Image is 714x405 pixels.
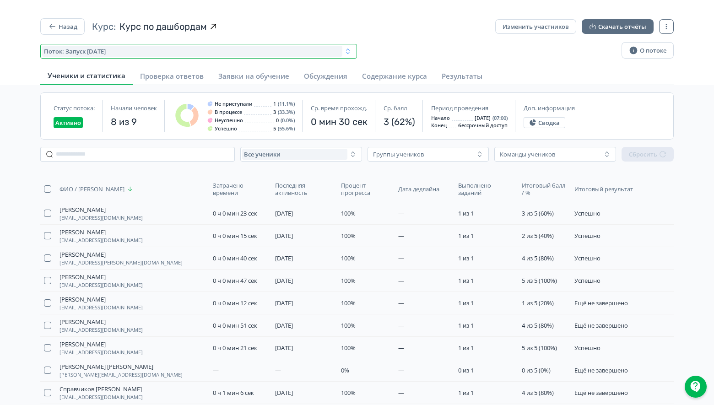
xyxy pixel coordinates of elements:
[458,180,514,198] button: Выполнено заданий
[398,254,404,262] span: —
[59,372,183,378] span: [PERSON_NAME][EMAIL_ADDRESS][DOMAIN_NAME]
[59,340,106,348] span: [PERSON_NAME]
[398,366,404,374] span: —
[311,115,368,128] span: 0 мин 30 сек
[59,273,106,281] span: [PERSON_NAME]
[213,232,257,240] span: 0 ч 0 мин 15 сек
[213,321,257,329] span: 0 ч 0 мин 51 сек
[278,126,295,131] span: (55.6%)
[538,119,560,126] span: Сводка
[59,385,142,393] span: Справчиков [PERSON_NAME]
[59,296,143,310] button: [PERSON_NAME][EMAIL_ADDRESS][DOMAIN_NAME]
[275,344,293,352] span: [DATE]
[275,366,281,374] span: —
[140,71,204,81] span: Проверка ответов
[522,276,557,285] span: 5 из 5 (100%)
[213,182,266,196] span: Затрачено времени
[213,389,254,397] span: 0 ч 1 мин 6 сек
[458,254,474,262] span: 1 из 1
[59,296,106,303] span: [PERSON_NAME]
[475,115,491,121] span: [DATE]
[275,389,293,397] span: [DATE]
[574,321,628,329] span: Ещё не завершено
[431,115,450,121] span: Начало
[398,299,404,307] span: —
[500,151,555,158] div: Команды учеников
[574,344,600,352] span: Успешно
[431,104,488,112] span: Период проведения
[362,71,427,81] span: Содержание курса
[59,305,143,310] span: [EMAIL_ADDRESS][DOMAIN_NAME]
[574,299,628,307] span: Ещё не завершено
[492,115,508,121] span: (07:00)
[275,299,293,307] span: [DATE]
[574,232,600,240] span: Успешно
[59,228,106,236] span: [PERSON_NAME]
[311,104,367,112] span: Ср. время прохожд.
[275,209,293,217] span: [DATE]
[341,276,356,285] span: 100%
[341,180,391,198] button: Процент прогресса
[119,20,207,33] span: Курс по дашбордам
[458,389,474,397] span: 1 из 1
[458,232,474,240] span: 1 из 1
[59,363,153,370] span: [PERSON_NAME] [PERSON_NAME]
[341,209,356,217] span: 100%
[398,321,404,329] span: —
[622,42,674,59] button: О потоке
[59,340,143,355] button: [PERSON_NAME][EMAIL_ADDRESS][DOMAIN_NAME]
[213,366,219,374] span: —
[218,71,289,81] span: Заявки на обучение
[59,350,143,355] span: [EMAIL_ADDRESS][DOMAIN_NAME]
[522,344,557,352] span: 5 из 5 (100%)
[59,185,124,193] span: ФИО / [PERSON_NAME]
[215,118,243,123] span: Неуспешно
[48,71,125,80] span: Ученики и статистика
[276,118,279,123] span: 0
[398,276,404,285] span: —
[273,109,276,115] span: 3
[213,180,268,198] button: Затрачено времени
[384,104,407,112] span: Ср. балл
[59,215,143,221] span: [EMAIL_ADDRESS][DOMAIN_NAME]
[213,209,257,217] span: 0 ч 0 мин 23 сек
[59,363,183,378] button: [PERSON_NAME] [PERSON_NAME][PERSON_NAME][EMAIL_ADDRESS][DOMAIN_NAME]
[574,366,628,374] span: Ещё не завершено
[522,182,565,196] span: Итоговый балл / %
[522,299,554,307] span: 1 из 5 (20%)
[59,238,143,243] span: [EMAIL_ADDRESS][DOMAIN_NAME]
[111,104,157,112] span: Начали человек
[275,276,293,285] span: [DATE]
[398,185,439,193] span: Дата дедлайна
[59,273,143,288] button: [PERSON_NAME][EMAIL_ADDRESS][DOMAIN_NAME]
[522,389,554,397] span: 4 из 5 (80%)
[40,18,85,35] button: Назад
[213,344,257,352] span: 0 ч 0 мин 21 сек
[341,366,349,374] span: 0%
[273,126,276,131] span: 5
[341,254,356,262] span: 100%
[59,394,143,400] span: [EMAIL_ADDRESS][DOMAIN_NAME]
[398,344,404,352] span: —
[213,276,257,285] span: 0 ч 0 мин 47 сек
[59,318,106,325] span: [PERSON_NAME]
[574,254,600,262] span: Успешно
[275,321,293,329] span: [DATE]
[458,366,474,374] span: 0 из 1
[622,147,674,162] button: Сбросить
[574,209,600,217] span: Успешно
[40,44,357,59] button: Поток: Запуск [DATE]
[398,209,404,217] span: —
[341,389,356,397] span: 100%
[55,119,81,126] span: Активно
[398,232,404,240] span: —
[59,251,106,258] span: [PERSON_NAME]
[574,276,600,285] span: Успешно
[215,101,252,107] span: Не приступали
[373,151,424,158] div: Группы учеников
[458,344,474,352] span: 1 из 1
[341,182,389,196] span: Процент прогресса
[458,276,474,285] span: 1 из 1
[574,389,628,397] span: Ещё не завершено
[54,104,95,112] span: Статус потока:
